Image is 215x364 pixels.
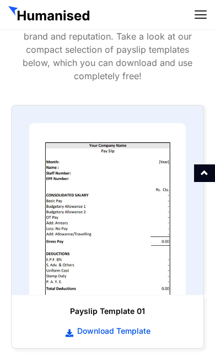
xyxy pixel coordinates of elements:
span: Download Template [74,326,150,337]
img: GetHumanised Logo [8,6,92,24]
a: Download Template [23,325,192,337]
img: payslip template [29,123,186,295]
h6: Payslip Template 01 [23,306,192,317]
